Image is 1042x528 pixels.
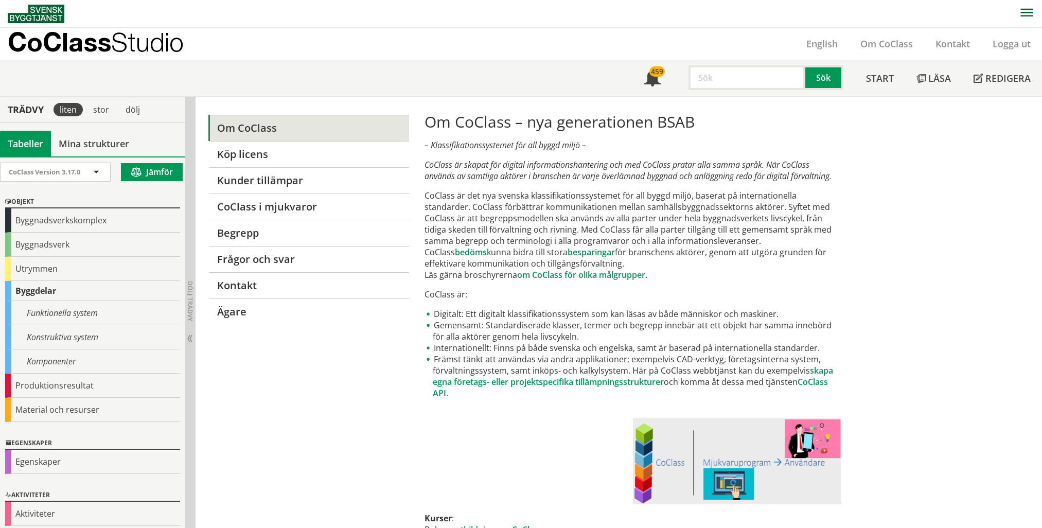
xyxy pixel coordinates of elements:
a: Ägare [208,298,409,325]
div: Aktiviteter [5,489,180,502]
a: Om CoClass [208,115,409,141]
a: CoClass i mjukvaror [208,193,409,220]
div: Byggnadsverk [5,233,180,257]
span: Läsa [928,72,951,84]
li: Främst tänkt att användas via andra applikationer; exempelvis CAD-verktyg, företagsinterna system... [425,354,841,399]
a: Start [855,60,905,96]
p: CoClass är det nya svenska klassifikationssystemet för all byggd miljö, baserat på internationell... [425,190,841,280]
div: Produktionsresultat [5,374,180,398]
div: Egenskaper [5,437,180,450]
a: Kontakt [924,38,981,50]
em: – Klassifikationssystemet för all byggd miljö – [425,139,586,151]
div: Byggdelar [5,281,180,301]
span: Notifikationer [644,71,661,87]
div: Funktionella system [5,301,180,325]
span: CoClass Version 3.17.0 [9,167,80,177]
span: Start [866,72,894,84]
div: stor [87,103,115,116]
a: Redigera [962,60,1042,96]
a: Kunder tillämpar [208,167,409,193]
p: CoClass är: [425,289,841,300]
div: Utrymmen [5,257,180,281]
a: English [795,38,849,50]
div: Aktiviteter [5,502,180,526]
div: dölj [119,103,146,116]
a: Frågor och svar [208,246,409,272]
div: Byggnadsverkskomplex [5,208,180,233]
div: Trädvy [2,104,49,115]
a: Begrepp [208,220,409,246]
a: Läs mer om CoClass i mjukvaror [633,418,841,504]
img: Svensk Byggtjänst [8,5,64,23]
strong: Kurser [425,513,452,524]
p: CoClass [8,36,184,48]
a: besparingar [568,247,615,258]
a: Logga ut [981,38,1042,50]
li: Digitalt: Ett digitalt klassifikationssystem som kan läsas av både människor och maskiner. [425,308,841,320]
a: om CoClass för olika målgrupper [517,269,645,280]
a: Köp licens [208,141,409,167]
div: Material och resurser [5,398,180,422]
a: 459 [633,60,672,96]
li: Internationellt: Finns på både svenska och engelska, samt är baserad på internationella standarder. [425,342,841,354]
a: Mina strukturer [51,131,137,156]
a: Kontakt [208,272,409,298]
div: Konstruktiva system [5,325,180,349]
a: skapa egna företags- eller projektspecifika tillämpningsstrukturer [433,365,833,388]
a: CoClassStudio [8,28,206,60]
button: Sök [805,65,843,90]
h1: Om CoClass – nya generationen BSAB [425,113,841,131]
div: 459 [649,66,665,77]
span: Dölj trädvy [186,281,195,321]
button: Jämför [121,163,183,181]
div: Objekt [5,196,180,208]
div: liten [54,103,83,116]
img: CoClasslegohink-mjukvara-anvndare.JPG [633,418,841,504]
input: Sök [688,65,805,90]
span: Studio [111,27,184,57]
li: Gemensamt: Standardiserade klasser, termer och begrepp innebär att ett objekt har samma innebörd ... [425,320,841,342]
div: Egenskaper [5,450,180,474]
em: CoClass är skapat för digital informationshantering och med CoClass pratar alla samma språk. När ... [425,159,832,182]
a: Om CoClass [849,38,924,50]
a: Läsa [905,60,962,96]
a: CoClass API [433,376,828,399]
span: Redigera [985,72,1031,84]
div: Komponenter [5,349,180,374]
a: bedöms [455,247,487,258]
